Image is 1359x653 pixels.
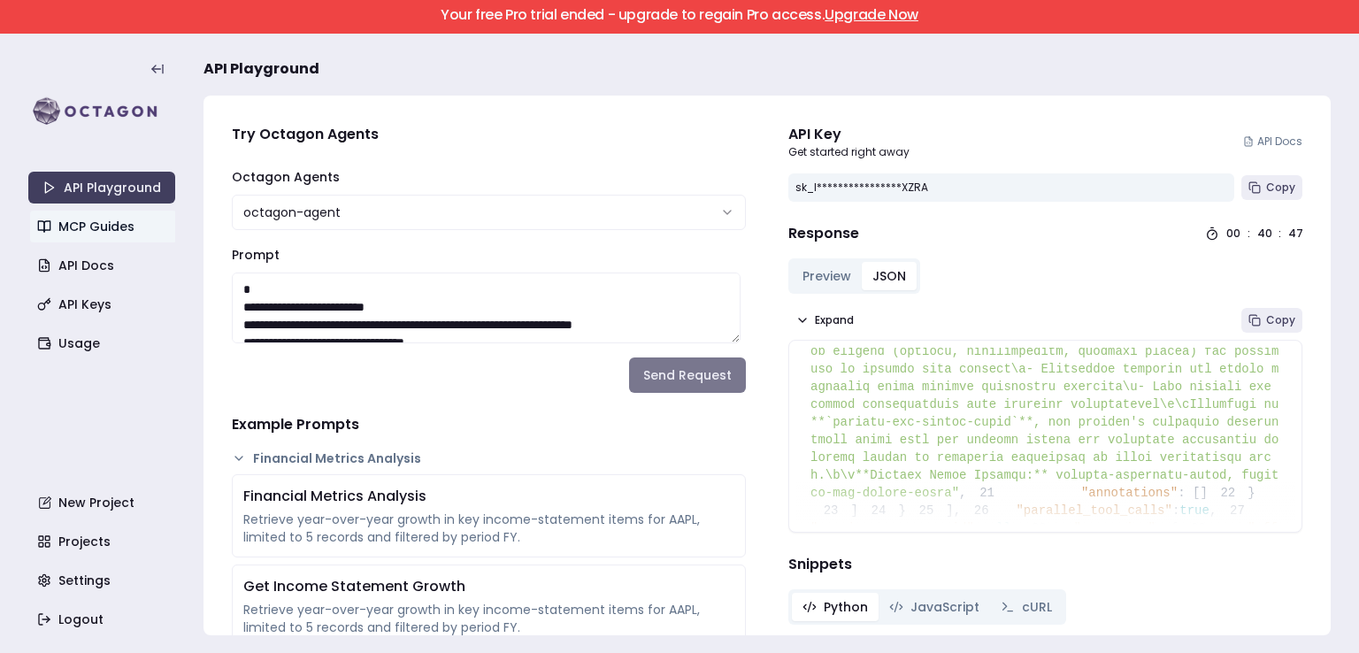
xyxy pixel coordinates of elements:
[232,414,746,435] h4: Example Prompts
[30,526,177,557] a: Projects
[1226,227,1240,241] div: 00
[1288,227,1302,241] div: 47
[30,603,177,635] a: Logout
[30,565,177,596] a: Settings
[1266,313,1295,327] span: Copy
[906,503,961,518] span: ],
[232,449,746,467] button: Financial Metrics Analysis
[788,223,859,244] h4: Response
[232,246,280,264] label: Prompt
[810,502,851,519] span: 23
[858,503,906,518] span: }
[966,484,1007,502] span: 21
[1081,486,1178,500] span: "annotations"
[1178,486,1208,500] span: : []
[1208,486,1255,500] span: }
[243,576,734,597] div: Get Income Statement Growth
[1278,227,1281,241] div: :
[810,521,974,535] span: "previous_response_id"
[629,357,746,393] button: Send Request
[1156,521,1178,535] span: : {
[30,211,177,242] a: MCP Guides
[1248,227,1250,241] div: :
[232,124,746,145] h4: Try Octagon Agents
[959,486,966,500] span: ,
[30,327,177,359] a: Usage
[858,502,899,519] span: 24
[906,502,947,519] span: 25
[28,94,175,129] img: logo-rect-yK7x_WSZ.svg
[15,8,1344,22] h5: Your free Pro trial ended - upgrade to regain Pro access.
[232,168,340,186] label: Octagon Agents
[961,502,1002,519] span: 26
[825,4,918,25] a: Upgrade Now
[1016,503,1171,518] span: "parallel_tool_calls"
[1243,134,1302,149] a: API Docs
[1022,598,1052,616] span: cURL
[1209,503,1217,518] span: ,
[203,58,319,80] span: API Playground
[243,486,734,507] div: Financial Metrics Analysis
[1179,503,1209,518] span: true
[243,601,734,636] div: Retrieve year-over-year growth in key income-statement items for AAPL, limited to 5 records and f...
[981,521,1011,535] span: null
[974,521,981,535] span: :
[1217,502,1257,519] span: 27
[30,487,177,519] a: New Project
[30,250,177,281] a: API Docs
[243,511,734,546] div: Retrieve year-over-year growth in key income-statement items for AAPL, limited to 5 records and f...
[788,554,1302,575] h4: Snippets
[1241,175,1302,200] button: Copy
[1011,521,1018,535] span: ,
[1266,181,1295,195] span: Copy
[862,262,917,290] button: JSON
[788,124,910,145] div: API Key
[30,288,177,320] a: API Keys
[1074,521,1156,535] span: "reasoning"
[824,598,868,616] span: Python
[910,598,979,616] span: JavaScript
[815,313,854,327] span: Expand
[28,172,175,204] a: API Playground
[1241,308,1302,333] button: Copy
[810,503,858,518] span: ]
[788,145,910,159] p: Get started right away
[1208,484,1248,502] span: 22
[792,262,862,290] button: Preview
[1018,519,1059,537] span: 28
[1178,519,1218,537] span: 29
[1172,503,1179,518] span: :
[1257,227,1271,241] div: 40
[788,308,861,333] button: Expand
